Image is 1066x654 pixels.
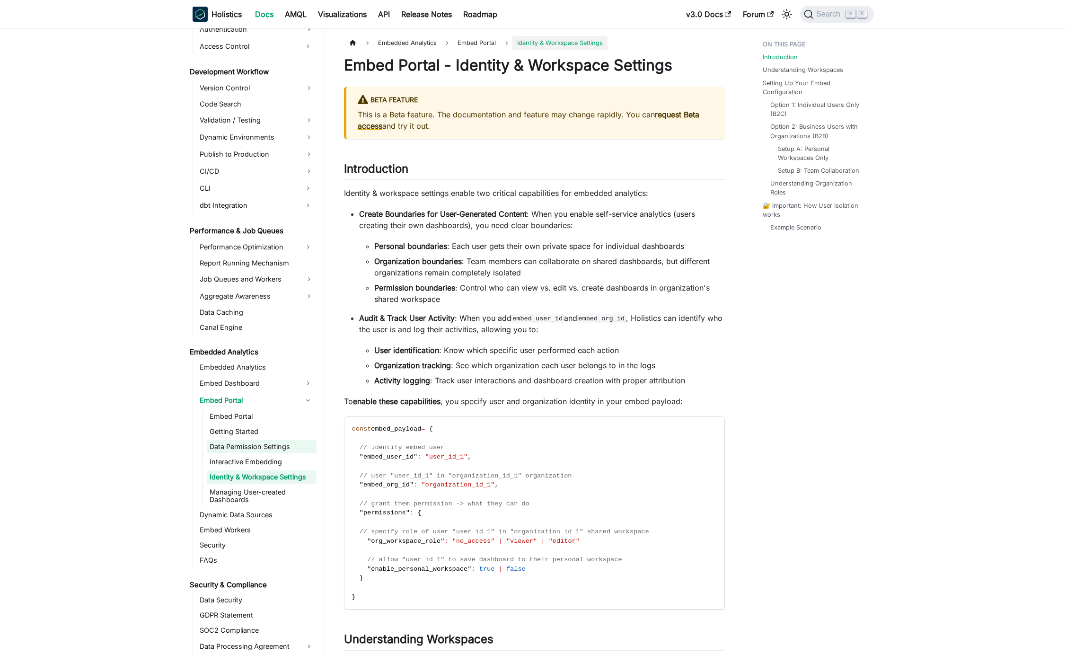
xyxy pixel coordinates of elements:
span: "embed_org_id" [360,481,414,488]
span: "permissions" [360,509,410,516]
a: Roadmap [458,7,503,22]
button: Collapse sidebar category 'Embed Portal' [300,393,317,408]
span: , [494,481,498,488]
span: "org_workspace_role" [367,538,444,545]
a: FAQs [197,554,317,567]
a: Release Notes [396,7,458,22]
p: : When you add and , Holistics can identify who the user is and log their activities, allowing yo... [359,312,725,335]
a: Identity & Workspace Settings [207,470,317,484]
span: Search [813,10,846,18]
a: dbt Integration [197,198,300,213]
span: false [506,566,526,573]
a: AMQL [279,7,312,22]
a: Job Queues and Workers [197,272,317,287]
strong: Organization boundaries [374,256,462,266]
button: Expand sidebar category 'Access Control' [300,39,317,54]
span: const [352,425,371,433]
a: SOC2 Compliance [197,624,317,637]
button: Switch between dark and light mode (currently light mode) [779,7,794,22]
a: 🔐 Important: How User Isolation works [763,201,868,219]
span: "enable_personal_workspace" [367,566,471,573]
span: | [541,538,545,545]
a: Setup B: Team Collaboration [778,166,859,175]
span: Embed Portal [458,39,496,46]
span: { [429,425,433,433]
a: CI/CD [197,164,317,179]
nav: Breadcrumbs [344,36,725,50]
span: | [499,566,502,573]
strong: Create Boundaries for User-Generated Content [359,209,527,219]
span: "no_access" [452,538,495,545]
kbd: K [857,9,867,18]
li: : Know which specific user performed each action [374,345,725,356]
span: : [414,481,417,488]
strong: User identification [374,345,439,355]
a: v3.0 Docs [680,7,737,22]
p: Identity & workspace settings enable two critical capabilities for embedded analytics: [344,187,725,199]
a: Publish to Production [197,147,317,162]
li: : Track user interactions and dashboard creation with proper attribution [374,375,725,386]
a: Embed Workers [197,523,317,537]
a: Embed Dashboard [197,376,300,391]
a: Dynamic Environments [197,130,317,145]
a: Report Running Mechanism [197,256,317,270]
a: Data Processing Agreement [197,639,317,654]
span: Identity & Workspace Settings [512,36,608,50]
a: Code Search [197,97,317,111]
a: Authentication [197,22,317,37]
a: Forum [737,7,779,22]
strong: Organization tracking [374,361,451,370]
span: "editor" [549,538,580,545]
span: embed_payload [371,425,421,433]
a: Understanding Organization Roles [770,179,864,197]
a: Data Permission Settings [207,440,317,453]
span: } [360,574,363,582]
a: Setting Up Your Embed Configuration [763,79,868,97]
a: Version Control [197,80,317,96]
b: Holistics [211,9,242,20]
span: // allow "user_id_1" to save dashboard to their personal workspace [367,556,622,563]
span: // identify embed user [360,444,444,451]
a: Validation / Testing [197,113,317,128]
strong: Audit & Track User Activity [359,313,455,323]
a: Performance Optimization [197,239,300,255]
code: embed_org_id [577,314,626,323]
a: Setup A: Personal Workspaces Only [778,144,861,162]
span: "organization_id_1" [421,481,494,488]
h1: Embed Portal - Identity & Workspace Settings [344,56,725,75]
a: Understanding Workspaces [763,65,843,74]
a: Option 1: Individual Users Only (B2C) [770,100,864,118]
button: Expand sidebar category 'CLI' [300,181,317,196]
span: : [444,538,448,545]
a: GDPR Statement [197,609,317,622]
button: Search (Command+K) [800,6,873,23]
a: Embed Portal [453,36,501,50]
span: } [352,593,356,601]
button: Expand sidebar category 'dbt Integration' [300,198,317,213]
a: Aggregate Awareness [197,289,317,304]
span: // grant them permission -> what they can do [360,500,529,507]
code: embed_user_id [511,314,564,323]
span: "viewer" [506,538,537,545]
div: BETA FEATURE [358,94,714,106]
h2: Introduction [344,162,725,180]
a: Embedded Analytics [187,345,317,359]
a: Managing User-created Dashboards [207,486,317,506]
a: CLI [197,181,300,196]
span: | [499,538,502,545]
a: Home page [344,36,362,50]
a: Data Caching [197,306,317,319]
li: : Control who can view vs. edit vs. create dashboards in organization's shared workspace [374,282,725,305]
a: Interactive Embedding [207,455,317,468]
a: Security [197,539,317,552]
a: HolisticsHolistics [193,7,242,22]
span: Embedded Analytics [373,36,441,50]
a: Embed Portal [207,410,317,423]
a: Introduction [763,53,798,62]
a: Docs [249,7,279,22]
button: Expand sidebar category 'Embed Dashboard' [300,376,317,391]
a: request Beta access [358,110,699,131]
span: { [417,509,421,516]
span: , [467,453,471,460]
a: Dynamic Data Sources [197,508,317,521]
